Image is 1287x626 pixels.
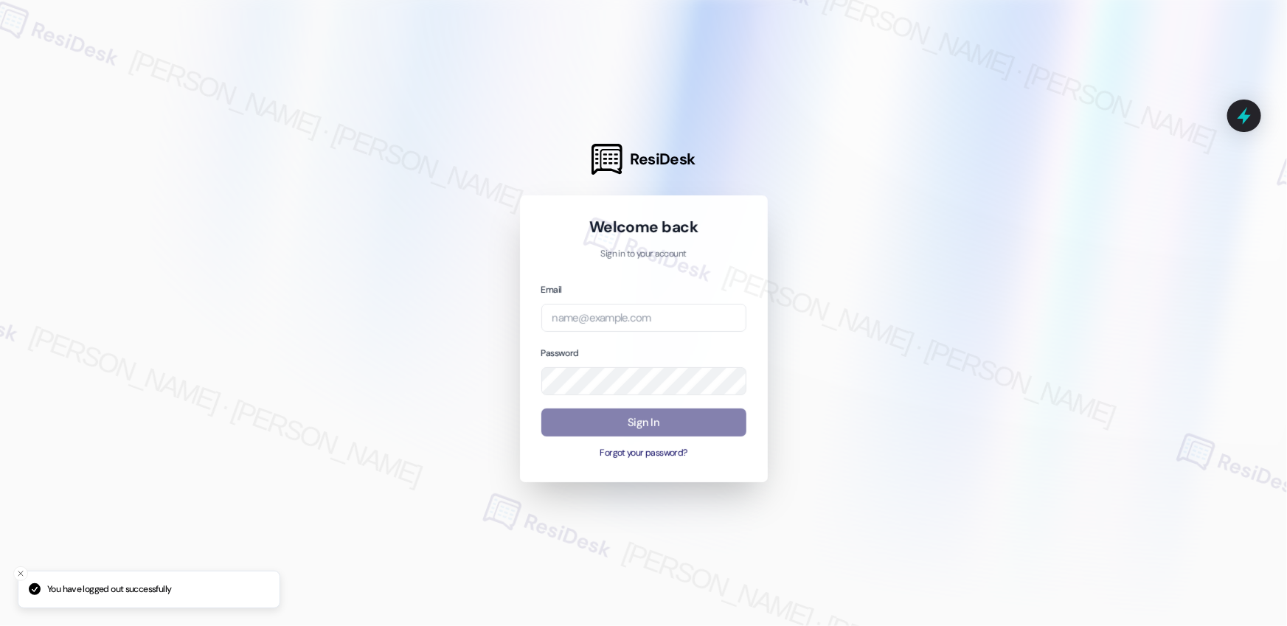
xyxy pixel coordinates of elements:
[541,347,579,359] label: Password
[541,304,746,333] input: name@example.com
[13,566,28,581] button: Close toast
[541,408,746,437] button: Sign In
[541,284,562,296] label: Email
[541,248,746,261] p: Sign in to your account
[541,447,746,460] button: Forgot your password?
[592,144,622,175] img: ResiDesk Logo
[630,149,695,170] span: ResiDesk
[541,217,746,237] h1: Welcome back
[47,583,171,597] p: You have logged out successfully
